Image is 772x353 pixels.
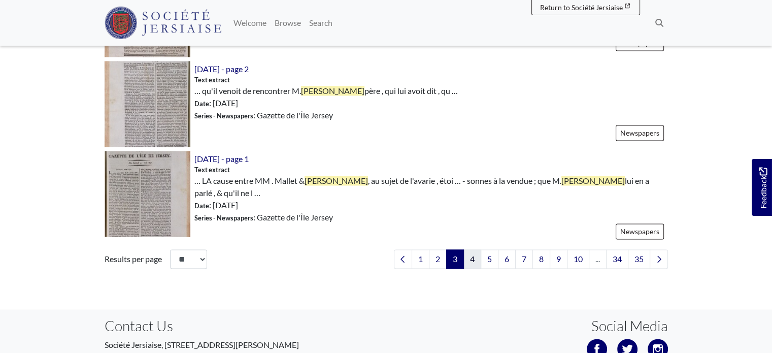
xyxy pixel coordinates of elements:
span: Feedback [757,167,769,208]
a: Goto page 34 [606,249,628,269]
a: Browse [271,13,305,33]
span: … LA cause entre MM . Mallet & , au sujet de l'avarie , étoi … - sonnes à la vendue ; que M. lui ... [194,175,668,199]
span: : [DATE] [194,199,238,211]
a: Goto page 1 [412,249,429,269]
label: Results per page [105,253,162,265]
a: Newspapers [616,223,664,239]
a: Goto page 2 [429,249,447,269]
a: Newspapers [616,125,664,141]
span: Return to Société Jersiaise [540,3,623,12]
a: Search [305,13,337,33]
a: [DATE] - page 1 [194,154,249,164]
span: Series - Newspapers [194,112,253,120]
a: Goto page 35 [628,249,650,269]
img: Société Jersiaise [105,7,222,39]
span: : Gazette de l'Île Jersey [194,211,333,223]
img: 21st May 1791 - page 2 [105,61,190,147]
span: Text extract [194,165,230,175]
span: [PERSON_NAME] [305,176,368,185]
span: Goto page 3 [446,249,464,269]
a: Goto page 6 [498,249,516,269]
a: [DATE] - page 2 [194,64,249,74]
nav: pagination [390,249,668,269]
span: [PERSON_NAME] [561,176,625,185]
a: Welcome [229,13,271,33]
span: … qu'il venoit de rencontrer M. père , qui lui avoit dit , qu … [194,85,458,97]
span: Text extract [194,75,230,85]
span: : [DATE] [194,97,238,109]
h3: Contact Us [105,317,379,335]
span: : Gazette de l'Île Jersey [194,109,333,121]
p: Société Jersiaise, [STREET_ADDRESS][PERSON_NAME] [105,339,379,351]
a: Next page [650,249,668,269]
a: Goto page 10 [567,249,589,269]
a: Goto page 4 [463,249,481,269]
span: Date [194,202,209,210]
span: Series - Newspapers [194,214,253,222]
a: Goto page 9 [550,249,567,269]
a: Société Jersiaise logo [105,4,222,42]
span: [PERSON_NAME] [301,86,364,95]
a: Goto page 8 [532,249,550,269]
h3: Social Media [591,317,668,335]
img: 21st May 1791 - page 1 [105,151,190,237]
a: Previous page [394,249,412,269]
a: Goto page 7 [515,249,533,269]
span: Date [194,100,209,108]
a: Goto page 5 [481,249,498,269]
a: Would you like to provide feedback? [752,159,772,216]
